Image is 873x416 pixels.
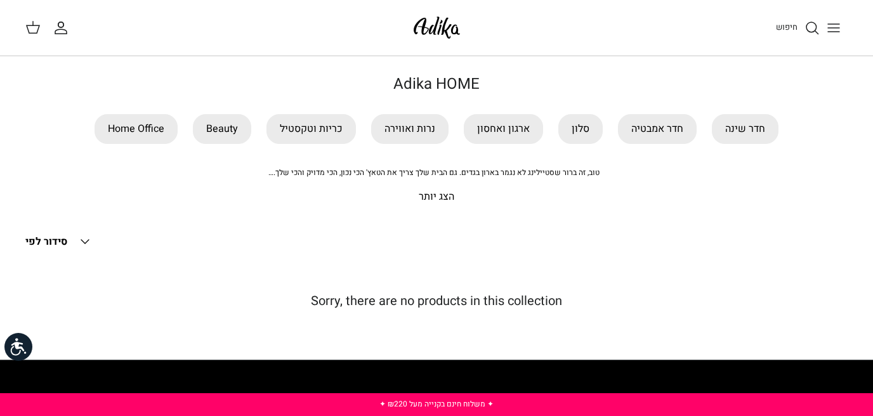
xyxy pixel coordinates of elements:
[268,167,600,178] span: טוב, זה ברור שסטיילינג לא נגמר בארון בגדים. גם הבית שלך צריך את הטאץ' הכי נכון, הכי מדויק והכי שלך.
[25,234,67,249] span: סידור לפי
[25,189,848,205] p: הצג יותר
[95,114,178,144] a: Home Office
[776,20,820,36] a: חיפוש
[193,114,251,144] a: Beauty
[618,114,697,144] a: חדר אמבטיה
[776,21,798,33] span: חיפוש
[25,75,848,94] h1: Adika HOME
[266,114,356,144] a: כריות וטקסטיל
[25,294,848,309] h5: Sorry, there are no products in this collection
[464,114,543,144] a: ארגון ואחסון
[712,114,778,144] a: חדר שינה
[820,14,848,42] button: Toggle menu
[25,228,93,256] button: סידור לפי
[379,398,494,410] a: ✦ משלוח חינם בקנייה מעל ₪220 ✦
[371,114,449,144] a: נרות ואווירה
[558,114,603,144] a: סלון
[53,20,74,36] a: החשבון שלי
[410,13,464,42] img: Adika IL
